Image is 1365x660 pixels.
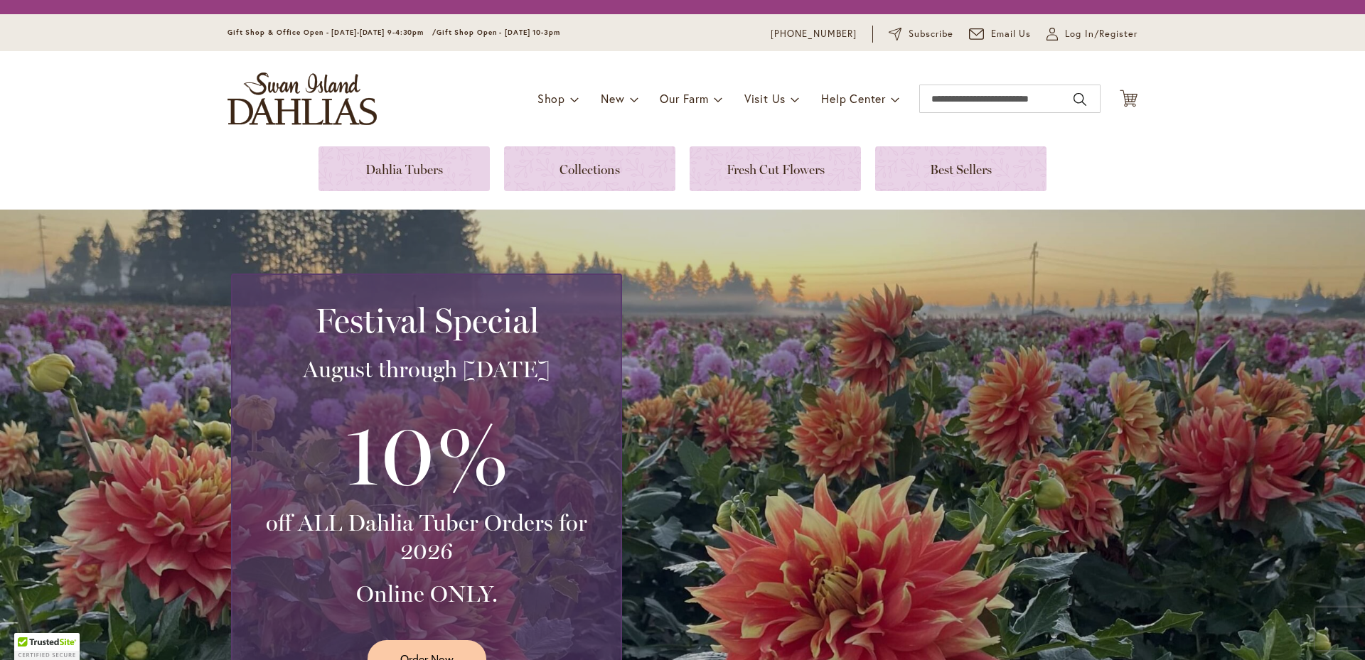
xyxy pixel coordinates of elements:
[744,91,786,106] span: Visit Us
[1074,88,1086,111] button: Search
[227,72,377,125] a: store logo
[250,398,604,509] h3: 10%
[601,91,624,106] span: New
[250,301,604,340] h2: Festival Special
[250,509,604,566] h3: off ALL Dahlia Tuber Orders for 2026
[537,91,565,106] span: Shop
[969,27,1032,41] a: Email Us
[250,355,604,384] h3: August through [DATE]
[909,27,953,41] span: Subscribe
[1046,27,1137,41] a: Log In/Register
[889,27,953,41] a: Subscribe
[660,91,708,106] span: Our Farm
[1065,27,1137,41] span: Log In/Register
[821,91,886,106] span: Help Center
[227,28,437,37] span: Gift Shop & Office Open - [DATE]-[DATE] 9-4:30pm /
[771,27,857,41] a: [PHONE_NUMBER]
[250,580,604,608] h3: Online ONLY.
[437,28,560,37] span: Gift Shop Open - [DATE] 10-3pm
[991,27,1032,41] span: Email Us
